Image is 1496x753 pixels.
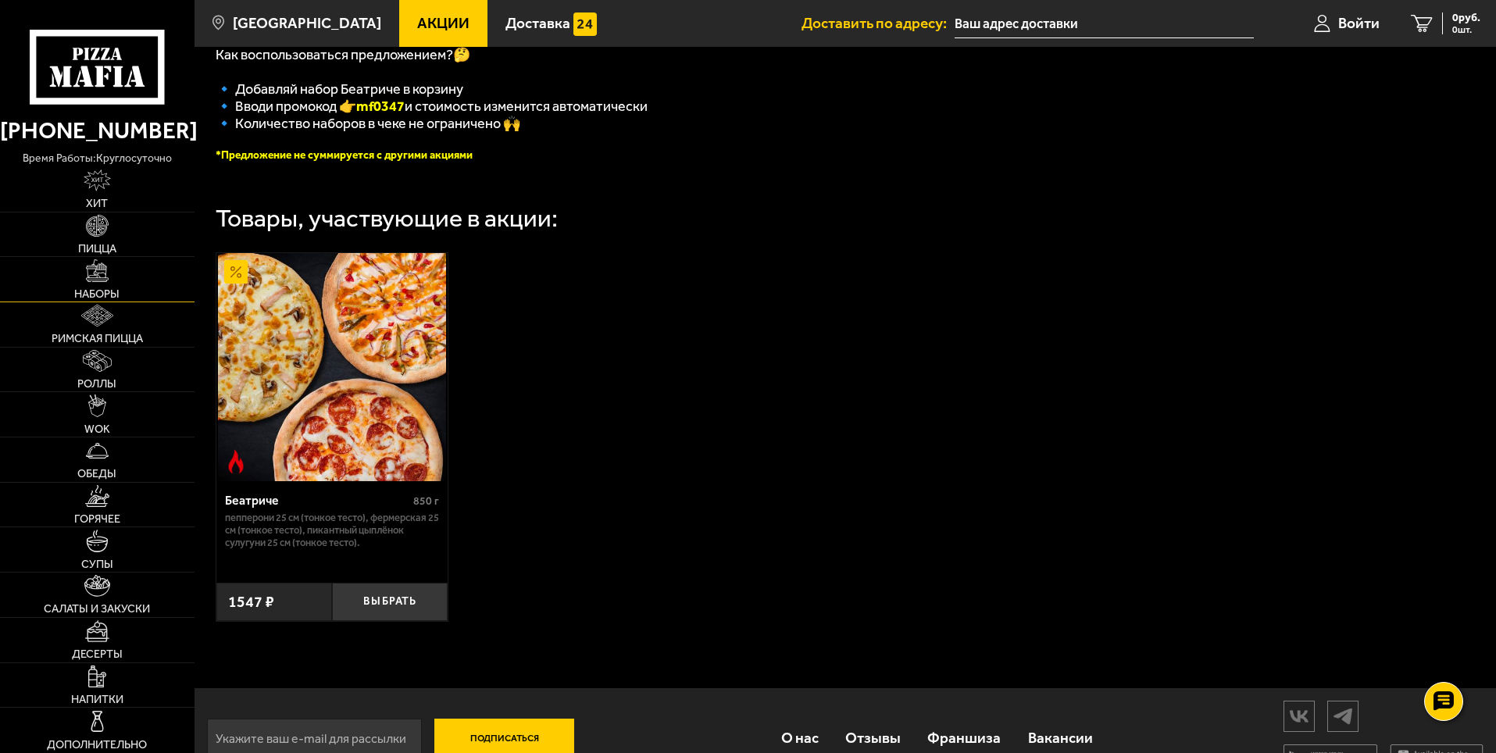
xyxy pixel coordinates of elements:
span: 850 г [413,494,439,508]
img: vk [1284,702,1314,730]
p: Пепперони 25 см (тонкое тесто), Фермерская 25 см (тонкое тесто), Пикантный цыплёнок сулугуни 25 с... [225,512,440,549]
div: Товары, участвующие в акции: [216,206,558,231]
span: Доставить по адресу: [802,16,955,30]
img: Острое блюдо [224,450,248,473]
span: Доставка [505,16,570,30]
span: Обеды [77,468,116,479]
span: Горячее [74,513,120,524]
span: Пицца [78,243,116,254]
img: Беатриче [218,253,446,481]
span: Войти [1338,16,1380,30]
span: Десерты [72,648,123,659]
span: WOK [84,423,110,434]
span: Наборы [74,288,120,299]
font: *Предложение не суммируется с другими акциями [216,148,473,162]
span: Как воспользоваться предложением?🤔 [216,46,470,63]
img: Акционный [224,260,248,284]
a: АкционныйОстрое блюдоБеатриче [216,253,448,481]
span: Акции [417,16,470,30]
span: 0 шт. [1452,25,1480,34]
img: 15daf4d41897b9f0e9f617042186c801.svg [573,12,597,36]
span: 0 руб. [1452,12,1480,23]
span: Хит [86,198,108,209]
img: tg [1328,702,1358,730]
b: mf0347 [356,98,405,115]
span: 🔹 Добавляй набор Беатриче в корзину [216,80,463,98]
span: Роллы [77,378,116,389]
span: Дополнительно [47,739,147,750]
span: Римская пицца [52,333,143,344]
input: Ваш адрес доставки [955,9,1254,38]
span: 🔹 Количество наборов в чеке не ограничено 🙌 [216,115,520,132]
span: Супы [81,559,113,569]
button: Выбрать [332,583,448,621]
span: 1547 ₽ [228,592,274,611]
span: Салаты и закуски [44,603,150,614]
span: 🔹 Вводи промокод 👉 и стоимость изменится автоматически [216,98,648,115]
div: Беатриче [225,493,410,508]
span: Напитки [71,694,123,705]
span: [GEOGRAPHIC_DATA] [233,16,381,30]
